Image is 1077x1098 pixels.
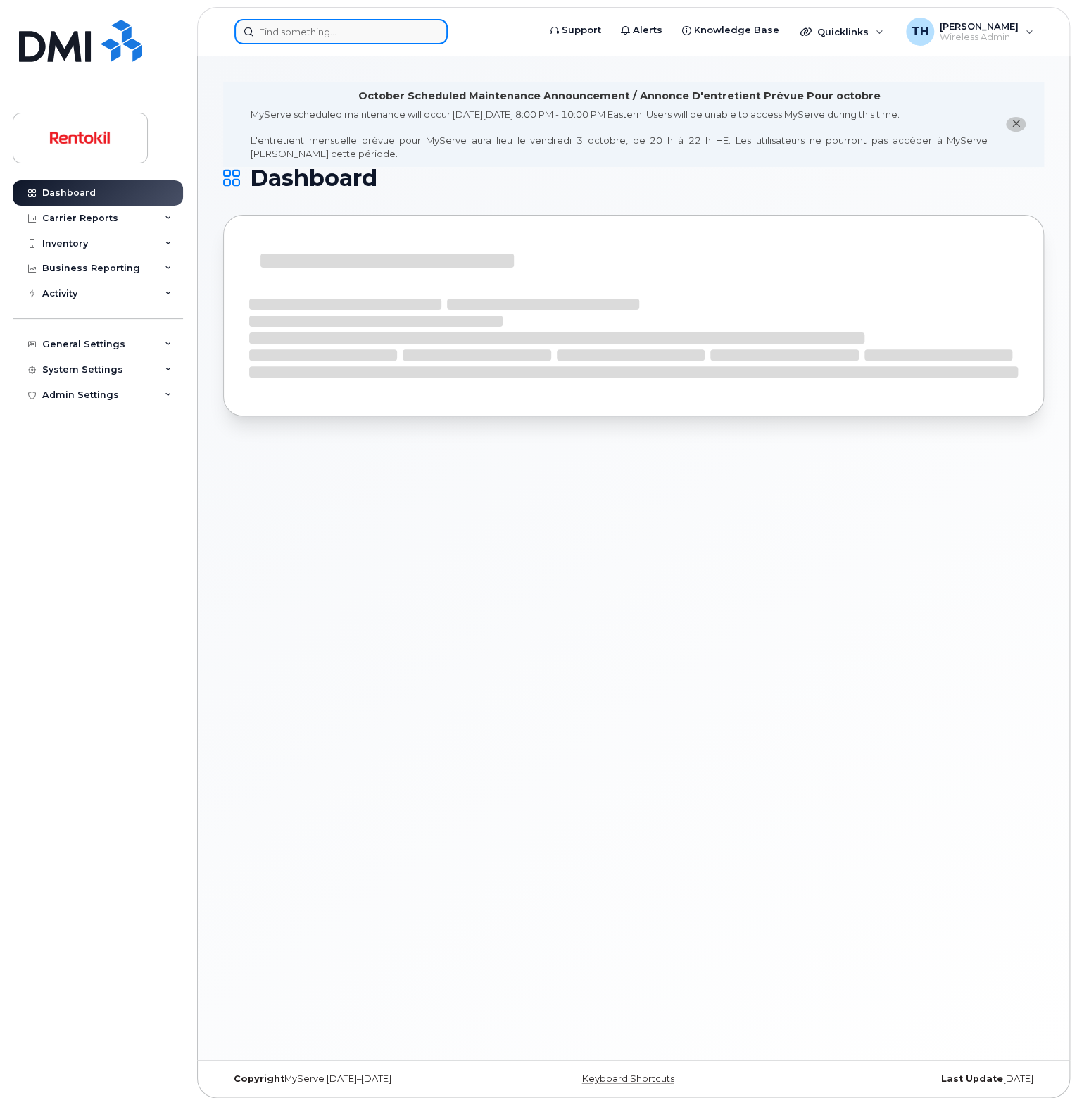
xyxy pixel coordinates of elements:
button: close notification [1006,117,1026,132]
strong: Last Update [941,1073,1003,1084]
strong: Copyright [234,1073,284,1084]
div: MyServe scheduled maintenance will occur [DATE][DATE] 8:00 PM - 10:00 PM Eastern. Users will be u... [251,108,988,160]
div: MyServe [DATE]–[DATE] [223,1073,497,1085]
a: Keyboard Shortcuts [581,1073,674,1084]
div: [DATE] [770,1073,1044,1085]
div: October Scheduled Maintenance Announcement / Annonce D'entretient Prévue Pour octobre [358,89,881,104]
span: Dashboard [250,168,377,189]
